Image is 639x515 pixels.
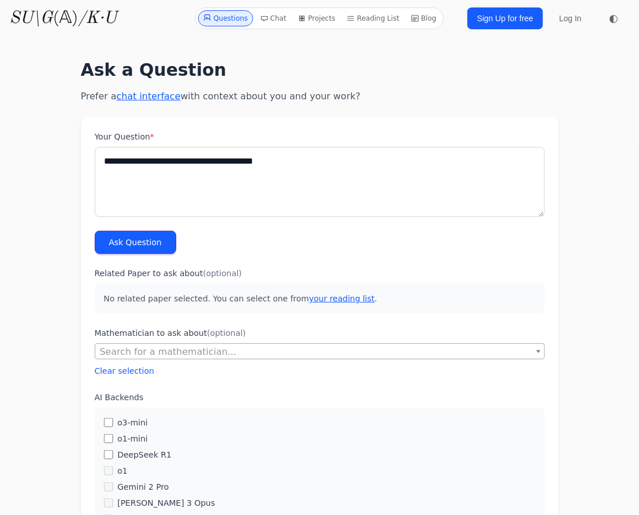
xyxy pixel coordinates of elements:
[95,268,545,279] label: Related Paper to ask about
[406,10,442,26] a: Blog
[609,13,618,24] span: ◐
[293,10,340,26] a: Projects
[117,91,180,102] a: chat interface
[78,10,117,27] i: /K·U
[95,392,545,403] label: AI Backends
[198,10,253,26] a: Questions
[118,465,127,477] label: o1
[467,7,543,29] a: Sign Up for free
[9,10,53,27] i: SU\G
[81,60,559,80] h1: Ask a Question
[95,284,545,313] p: No related paper selected. You can select one from .
[95,327,545,339] label: Mathematician to ask about
[342,10,404,26] a: Reading List
[95,131,545,142] label: Your Question
[118,481,169,493] label: Gemini 2 Pro
[118,449,172,460] label: DeepSeek R1
[118,497,215,509] label: [PERSON_NAME] 3 Opus
[118,417,148,428] label: o3-mini
[100,346,237,357] span: Search for a mathematician...
[309,294,374,303] a: your reading list
[9,8,117,29] a: SU\G(𝔸)/K·U
[95,365,154,377] button: Clear selection
[255,10,291,26] a: Chat
[552,8,588,29] a: Log In
[81,90,559,103] p: Prefer a with context about you and your work?
[95,344,544,360] span: Search for a mathematician...
[602,7,625,30] button: ◐
[203,269,242,278] span: (optional)
[118,433,148,444] label: o1-mini
[95,231,176,254] button: Ask Question
[95,343,545,359] span: Search for a mathematician...
[207,328,246,338] span: (optional)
